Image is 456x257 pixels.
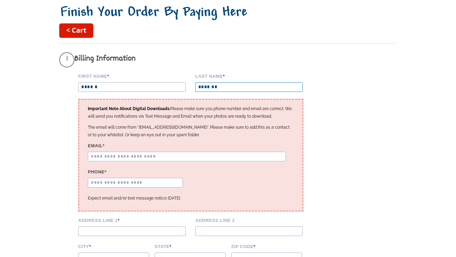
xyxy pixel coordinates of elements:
label: First Name [78,73,190,79]
h1: Finish Your Order By Paying Here [59,5,397,21]
label: Last name [195,73,308,79]
h3: Billing Information [59,52,312,67]
label: Phone [88,168,187,174]
a: < Cart [59,23,93,38]
label: Address Line 2 [195,217,308,223]
span: 1 [59,52,74,67]
label: Address Line 1 [78,217,190,223]
p: Please make sure you phone number and email are correct. We will send you notifications via Text ... [88,105,294,120]
label: State [155,243,226,249]
p: The email will come from "[EMAIL_ADDRESS][DOMAIN_NAME]". Please make sure to add this as a contac... [88,124,294,139]
label: Zip code [231,243,303,249]
strong: Important Note About Digital Downloads: [88,106,170,111]
label: Email [88,142,294,148]
p: Expect email and/or text message notice [DATE]. [88,194,294,202]
label: City [78,243,150,249]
